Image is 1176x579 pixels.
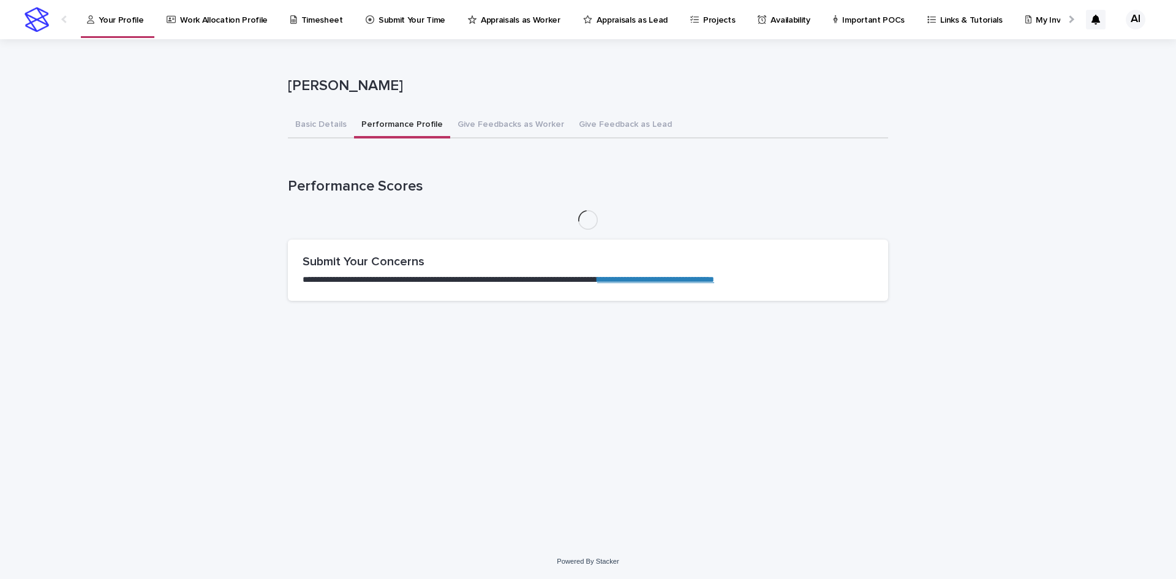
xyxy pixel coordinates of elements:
[288,77,883,95] p: [PERSON_NAME]
[450,113,571,138] button: Give Feedbacks as Worker
[303,254,873,269] h2: Submit Your Concerns
[557,558,619,565] a: Powered By Stacker
[1126,10,1145,29] div: AI
[24,7,49,32] img: stacker-logo-s-only.png
[288,113,354,138] button: Basic Details
[288,178,888,195] h1: Performance Scores
[571,113,679,138] button: Give Feedback as Lead
[354,113,450,138] button: Performance Profile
